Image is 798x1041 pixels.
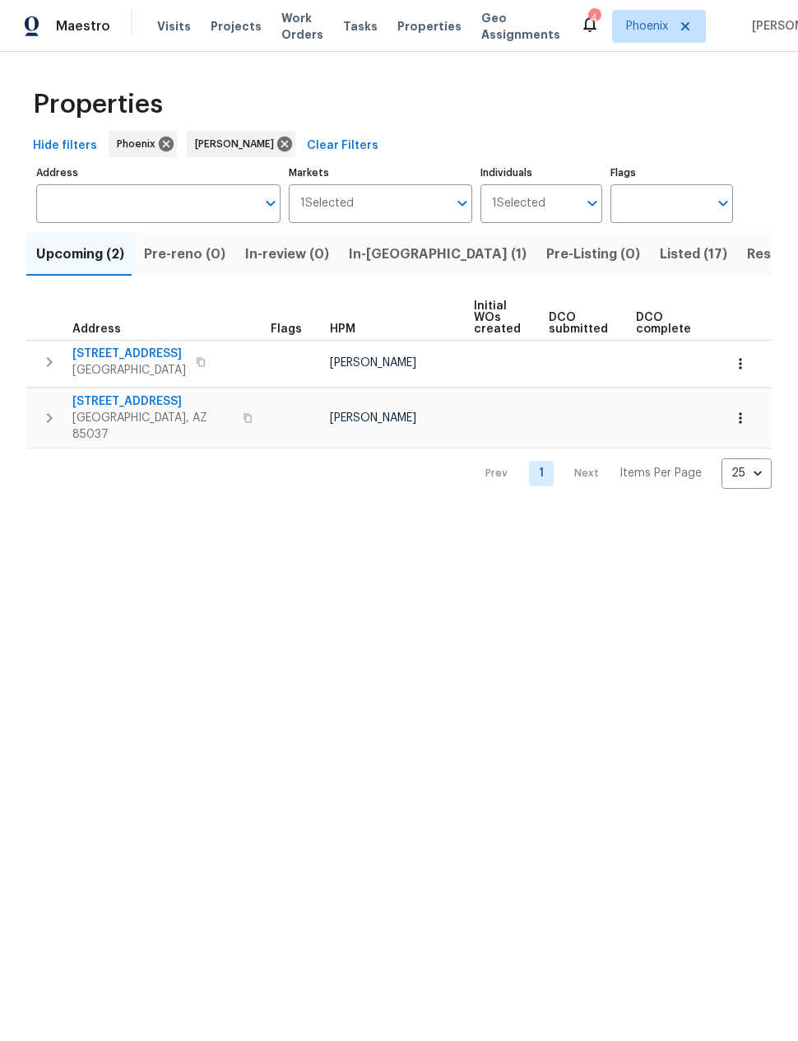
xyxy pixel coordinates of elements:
[721,452,772,495] div: 25
[300,131,385,161] button: Clear Filters
[72,346,186,362] span: [STREET_ADDRESS]
[117,136,162,152] span: Phoenix
[26,131,104,161] button: Hide filters
[72,362,186,379] span: [GEOGRAPHIC_DATA]
[157,18,191,35] span: Visits
[588,10,600,26] div: 4
[109,131,177,157] div: Phoenix
[546,243,640,266] span: Pre-Listing (0)
[289,168,472,178] label: Markets
[529,461,554,486] a: Goto page 1
[195,136,281,152] span: [PERSON_NAME]
[259,192,282,215] button: Open
[619,465,702,481] p: Items Per Page
[33,136,97,156] span: Hide filters
[626,18,668,35] span: Phoenix
[36,243,124,266] span: Upcoming (2)
[330,412,416,424] span: [PERSON_NAME]
[211,18,262,35] span: Projects
[281,10,323,43] span: Work Orders
[451,192,474,215] button: Open
[300,197,354,211] span: 1 Selected
[72,410,233,443] span: [GEOGRAPHIC_DATA], AZ 85037
[712,192,735,215] button: Open
[245,243,329,266] span: In-review (0)
[480,168,603,178] label: Individuals
[330,323,355,335] span: HPM
[36,168,281,178] label: Address
[33,96,163,113] span: Properties
[581,192,604,215] button: Open
[187,131,295,157] div: [PERSON_NAME]
[549,312,608,335] span: DCO submitted
[72,393,233,410] span: [STREET_ADDRESS]
[343,21,378,32] span: Tasks
[56,18,110,35] span: Maestro
[330,357,416,369] span: [PERSON_NAME]
[144,243,225,266] span: Pre-reno (0)
[481,10,560,43] span: Geo Assignments
[636,312,691,335] span: DCO complete
[307,136,378,156] span: Clear Filters
[349,243,527,266] span: In-[GEOGRAPHIC_DATA] (1)
[271,323,302,335] span: Flags
[72,323,121,335] span: Address
[397,18,462,35] span: Properties
[610,168,733,178] label: Flags
[492,197,545,211] span: 1 Selected
[660,243,727,266] span: Listed (17)
[474,300,521,335] span: Initial WOs created
[470,458,772,489] nav: Pagination Navigation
